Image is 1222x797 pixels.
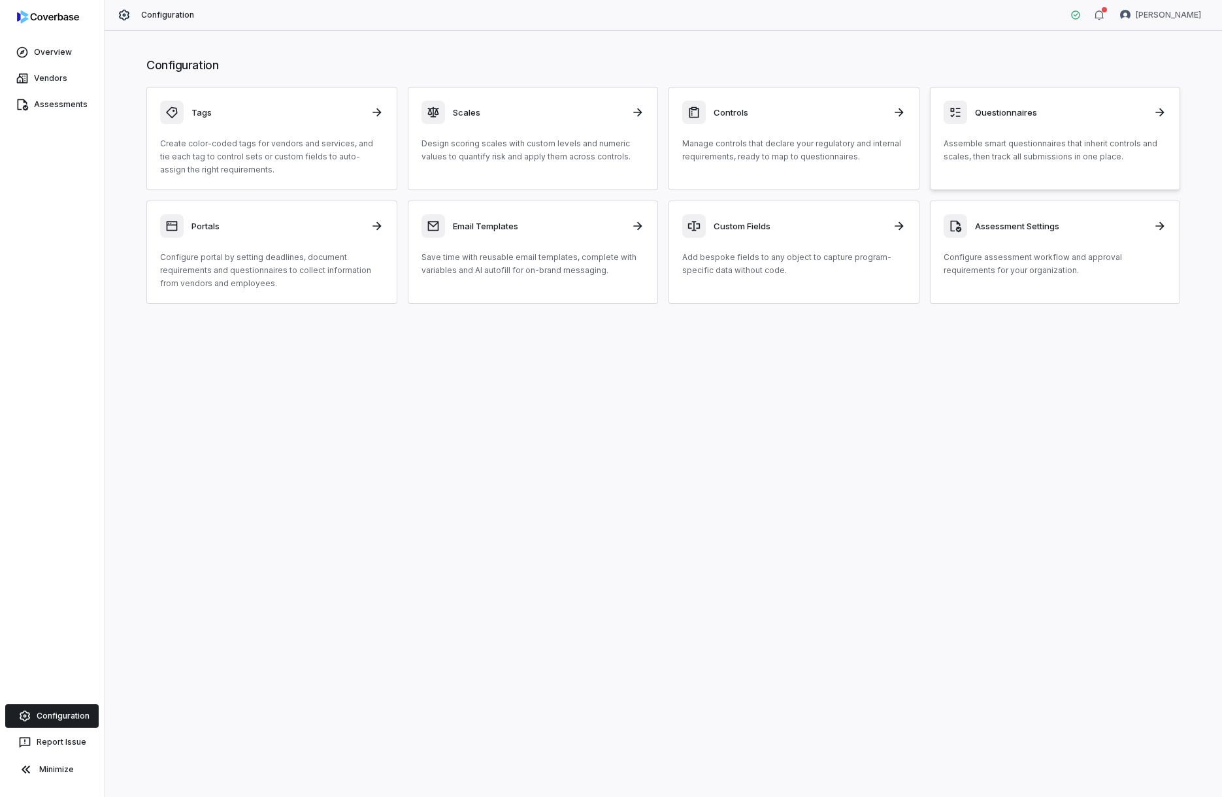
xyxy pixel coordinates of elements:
[930,201,1181,304] a: Assessment SettingsConfigure assessment workflow and approval requirements for your organization.
[146,87,397,190] a: TagsCreate color-coded tags for vendors and services, and tie each tag to control sets or custom ...
[5,756,99,783] button: Minimize
[408,87,659,190] a: ScalesDesign scoring scales with custom levels and numeric values to quantify risk and apply them...
[191,106,363,118] h3: Tags
[191,220,363,232] h3: Portals
[682,251,906,277] p: Add bespoke fields to any object to capture program-specific data without code.
[714,106,885,118] h3: Controls
[453,106,624,118] h3: Scales
[5,704,99,728] a: Configuration
[975,106,1146,118] h3: Questionnaires
[930,87,1181,190] a: QuestionnairesAssemble smart questionnaires that inherit controls and scales, then track all subm...
[944,251,1167,277] p: Configure assessment workflow and approval requirements for your organization.
[3,41,101,64] a: Overview
[146,201,397,304] a: PortalsConfigure portal by setting deadlines, document requirements and questionnaires to collect...
[975,220,1146,232] h3: Assessment Settings
[141,10,195,20] span: Configuration
[17,10,79,24] img: logo-D7KZi-bG.svg
[3,67,101,90] a: Vendors
[160,137,384,176] p: Create color-coded tags for vendors and services, and tie each tag to control sets or custom fiel...
[146,57,1180,74] h1: Configuration
[160,251,384,290] p: Configure portal by setting deadlines, document requirements and questionnaires to collect inform...
[944,137,1167,163] p: Assemble smart questionnaires that inherit controls and scales, then track all submissions in one...
[1120,10,1131,20] img: Verity Billson avatar
[682,137,906,163] p: Manage controls that declare your regulatory and internal requirements, ready to map to questionn...
[421,137,645,163] p: Design scoring scales with custom levels and numeric values to quantify risk and apply them acros...
[3,93,101,116] a: Assessments
[1136,10,1201,20] span: [PERSON_NAME]
[421,251,645,277] p: Save time with reusable email templates, complete with variables and AI autofill for on-brand mes...
[714,220,885,232] h3: Custom Fields
[669,87,919,190] a: ControlsManage controls that declare your regulatory and internal requirements, ready to map to q...
[408,201,659,304] a: Email TemplatesSave time with reusable email templates, complete with variables and AI autofill f...
[1112,5,1209,25] button: Verity Billson avatar[PERSON_NAME]
[5,730,99,754] button: Report Issue
[669,201,919,304] a: Custom FieldsAdd bespoke fields to any object to capture program-specific data without code.
[453,220,624,232] h3: Email Templates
